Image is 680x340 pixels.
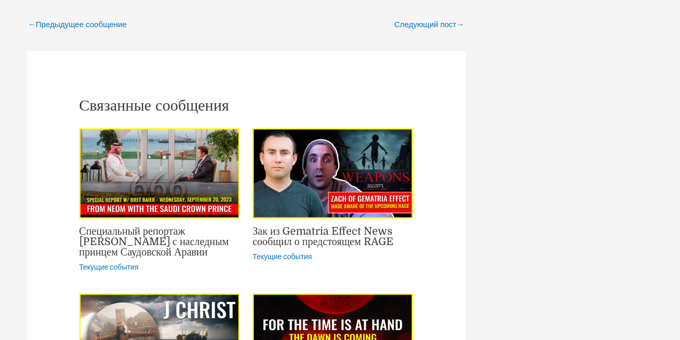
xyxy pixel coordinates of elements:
[253,225,393,248] a: Зак из Gematria Effect News сообщил о предстоящем RAGE
[28,16,127,34] a: Предыдущее сообщение
[394,20,456,29] ya-tr-span: Следующий пост
[253,128,413,218] img: Зак из Gematria Effect News сообщил о предстоящем RAGE
[79,225,229,258] a: Специальный репортаж [PERSON_NAME] с наследным принцем Саудовской Аравии
[457,20,464,29] ya-tr-span: →
[36,20,127,29] ya-tr-span: Предыдущее сообщение
[394,16,464,34] a: Следующий пост
[28,20,36,29] ya-tr-span: ←
[253,168,413,178] a: Узнайте больше о Заке из новостей Gematria Effect о грядущем RAGE
[79,263,139,271] a: Текущие события
[79,128,240,218] img: Специальный репортаж Брета Байера с наследным принцем Саудовской Аравии
[253,252,312,261] a: Текущие события
[79,96,229,114] ya-tr-span: Связанные сообщения
[79,168,240,178] a: Подробнее о специальном репортаже Брета Байера с наследным принцем Саудовской Аравии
